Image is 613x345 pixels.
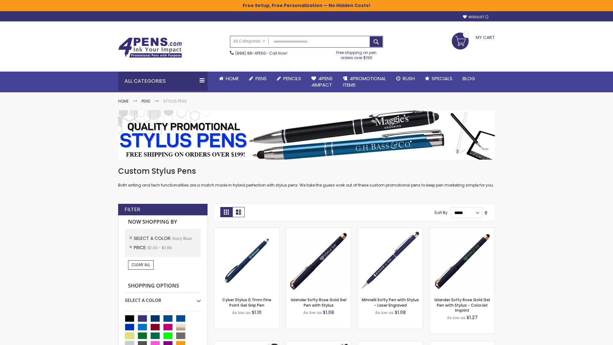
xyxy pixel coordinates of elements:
a: Pens [141,98,150,104]
span: $1.08 [395,309,406,316]
a: Islander Softy Rose Gold Gel Pen with Stylus-Navy Blue [286,227,351,233]
span: Clear All [132,262,150,267]
a: 4PROMOTIONALITEMS [338,72,391,92]
span: All Categories [233,39,265,44]
span: Pencils [283,75,301,82]
img: Cyber Stylus 0.7mm Fine Point Gel Grip Pen-Navy Blue [214,228,279,293]
a: 4Pens4impact [306,72,338,92]
strong: Stylus Pens [163,98,187,104]
a: Pencils [272,72,306,86]
span: - Call Now! [235,50,287,56]
span: 4PROMOTIONAL ITEMS [343,75,386,88]
div: All Categories [118,72,208,91]
a: Home [214,72,244,86]
a: Islander Softy Rose Gold Gel Pen with Stylus - ColorJet Imprint [435,297,490,313]
a: Rush [391,72,420,86]
img: Stylus Pens [118,110,495,160]
a: Home [118,98,129,104]
a: All Categories [230,36,269,47]
span: Rush [403,75,415,82]
a: Islander Softy Rose Gold Gel Pen with Stylus - ColorJet Imprint-Navy Blue [430,227,495,233]
span: Navy Blue [172,236,192,241]
span: Pens [255,75,267,82]
strong: Filter [125,206,140,213]
h1: Custom Stylus Pens [118,166,495,176]
a: Specials [420,72,458,86]
a: Minnelli Softy Pen with Stylus - Laser Engraved-Navy Blue [358,227,423,233]
label: Sort By [434,210,448,215]
img: Minnelli Softy Pen with Stylus - Laser Engraved-Navy Blue [358,228,423,293]
strong: Now Shopping by [125,215,201,229]
span: As low as [375,310,394,315]
a: (888) 88-4PENS [235,50,266,56]
span: Specials [432,75,452,82]
a: Clear All [128,260,154,269]
img: Islander Softy Rose Gold Gel Pen with Stylus - ColorJet Imprint-Navy Blue [430,228,495,293]
span: $1.08 [323,309,334,316]
strong: Shopping Options [125,279,201,293]
a: Cyber Stylus 0.7mm Fine Point Gel Grip Pen-Navy Blue [214,227,279,233]
span: $1.00 - $1.99 [148,245,172,250]
span: Home [226,75,239,82]
span: 4Pens 4impact [311,75,333,88]
span: Select A Color [134,235,172,241]
span: As low as [232,310,251,315]
span: As low as [447,315,465,320]
div: Both writing and tech functionalities are a match made in hybrid perfection with stylus pens. We ... [118,166,495,188]
a: Wishlist [463,15,488,19]
span: $1.27 [466,314,478,321]
img: Islander Softy Rose Gold Gel Pen with Stylus-Navy Blue [286,228,351,293]
div: Select A Color [125,293,201,303]
img: 4Pens Custom Pens and Promotional Products [118,37,182,58]
a: Pens [244,72,272,86]
span: Price [134,244,148,251]
a: Minnelli Softy Pen with Stylus - Laser Engraved [362,297,419,308]
a: Cyber Stylus 0.7mm Fine Point Gel Grip Pen [222,297,271,308]
div: Free shipping on pen orders over $199 [330,48,383,60]
a: Islander Softy Rose Gold Gel Pen with Stylus [291,297,346,308]
a: Blog [458,72,480,86]
span: As low as [303,310,322,315]
span: $1.10 [252,309,261,316]
span: Blog [463,75,475,82]
strong: Grid [220,207,232,217]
